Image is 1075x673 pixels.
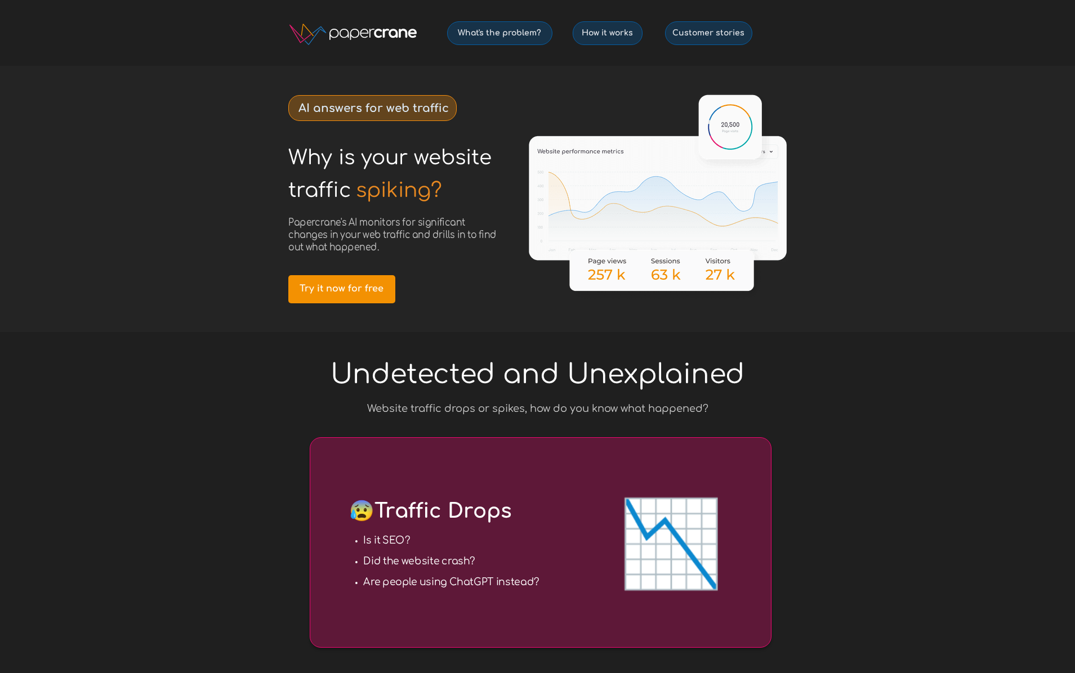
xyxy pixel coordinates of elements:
a: What's the problem? [447,21,552,45]
span: 📉 [618,498,723,592]
span: What's the problem? [448,28,552,38]
strong: Did the website crash? [363,555,475,567]
span: Papercrane's AI monitors for significant changes in your web traffic and drills in to find out wh... [288,217,497,253]
a: Try it now for free [288,275,395,303]
span: How it works [573,28,642,38]
span: traffic [288,179,351,201]
span: 😰 [349,500,374,522]
span: Why is your website [288,146,492,169]
span: Undetected and Unexplained [331,360,744,389]
span: Try it now for free [288,284,395,294]
a: How it works [573,21,643,45]
span: Website traffic drops or spikes, how do you know what happened? [367,403,708,414]
strong: AI answers for web traffic [298,102,449,115]
strong: Is it SEO? [363,535,410,546]
strong: Are people using ChatGPT instead? [363,576,539,587]
span: Customer stories [666,28,752,38]
a: Customer stories [665,21,752,45]
span: Traffic Drops [349,500,512,522]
